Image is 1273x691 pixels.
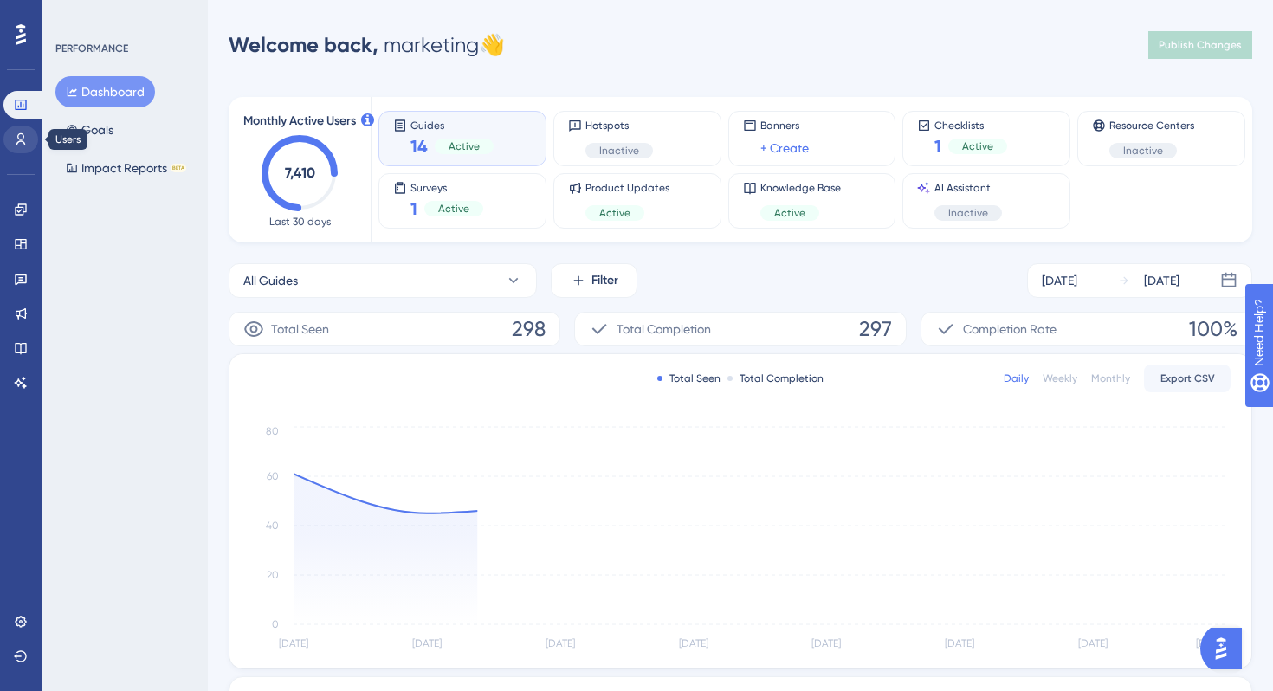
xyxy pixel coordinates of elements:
iframe: UserGuiding AI Assistant Launcher [1200,623,1252,675]
span: 100% [1189,315,1237,343]
span: Knowledge Base [760,181,841,195]
span: Export CSV [1160,371,1215,385]
text: 7,410 [285,165,315,181]
div: [DATE] [1042,270,1077,291]
span: Active [438,202,469,216]
button: Impact ReportsBETA [55,152,197,184]
div: Monthly [1091,371,1130,385]
tspan: [DATE] [1078,637,1108,649]
span: Active [599,206,630,220]
tspan: [DATE] [1196,637,1225,649]
div: Daily [1004,371,1029,385]
button: Publish Changes [1148,31,1252,59]
span: AI Assistant [934,181,1002,195]
span: Inactive [948,206,988,220]
tspan: [DATE] [279,637,308,649]
span: 1 [934,134,941,158]
span: Hotspots [585,119,653,132]
span: Publish Changes [1159,38,1242,52]
button: Filter [551,263,637,298]
span: Last 30 days [269,215,331,229]
span: Active [449,139,480,153]
span: 1 [410,197,417,221]
tspan: 40 [266,520,279,532]
span: 298 [512,315,546,343]
div: Total Seen [657,371,721,385]
span: Inactive [599,144,639,158]
button: Dashboard [55,76,155,107]
span: 14 [410,134,428,158]
button: All Guides [229,263,537,298]
tspan: 0 [272,618,279,630]
tspan: [DATE] [811,637,841,649]
span: Filter [591,270,618,291]
div: Total Completion [727,371,824,385]
tspan: [DATE] [412,637,442,649]
a: + Create [760,138,809,158]
tspan: [DATE] [546,637,575,649]
span: Guides [410,119,494,131]
button: Export CSV [1144,365,1231,392]
span: Active [962,139,993,153]
span: Checklists [934,119,1007,131]
span: Product Updates [585,181,669,195]
span: Completion Rate [963,319,1057,339]
div: Weekly [1043,371,1077,385]
span: Total Seen [271,319,329,339]
span: Active [774,206,805,220]
div: BETA [171,164,186,172]
tspan: 60 [267,470,279,482]
span: Total Completion [617,319,711,339]
tspan: [DATE] [679,637,708,649]
tspan: [DATE] [945,637,974,649]
tspan: 80 [266,425,279,437]
span: Welcome back, [229,32,378,57]
div: [DATE] [1144,270,1179,291]
div: marketing 👋 [229,31,505,59]
span: All Guides [243,270,298,291]
span: Inactive [1123,144,1163,158]
tspan: 20 [267,569,279,581]
span: Surveys [410,181,483,193]
span: Monthly Active Users [243,111,356,132]
span: Banners [760,119,809,132]
span: Resource Centers [1109,119,1194,132]
div: PERFORMANCE [55,42,128,55]
span: 297 [859,315,892,343]
span: Need Help? [41,4,108,25]
button: Goals [55,114,124,145]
